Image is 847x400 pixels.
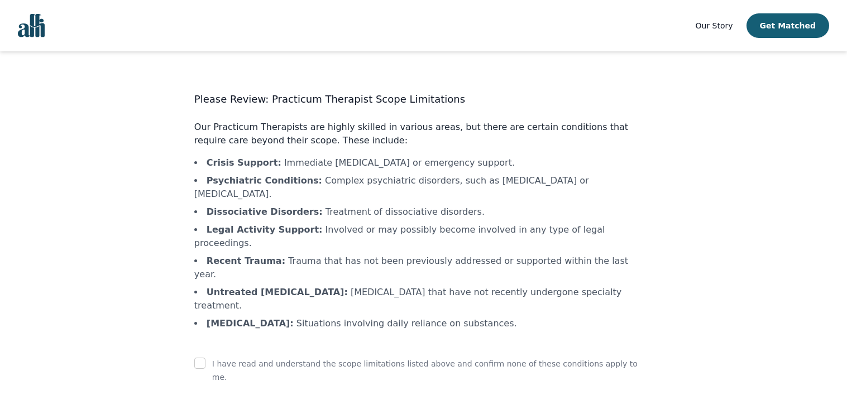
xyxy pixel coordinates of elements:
[194,156,653,170] li: Immediate [MEDICAL_DATA] or emergency support.
[194,254,653,281] li: Trauma that has not been previously addressed or supported within the last year.
[207,175,322,186] b: Psychiatric Conditions :
[194,174,653,201] li: Complex psychiatric disorders, such as [MEDICAL_DATA] or [MEDICAL_DATA].
[194,91,653,107] h3: Please Review: Practicum Therapist Scope Limitations
[746,13,829,38] button: Get Matched
[194,223,653,250] li: Involved or may possibly become involved in any type of legal proceedings.
[194,121,653,147] p: Our Practicum Therapists are highly skilled in various areas, but there are certain conditions th...
[207,256,285,266] b: Recent Trauma :
[207,287,348,297] b: Untreated [MEDICAL_DATA] :
[18,14,45,37] img: alli logo
[194,205,653,219] li: Treatment of dissociative disorders.
[696,19,733,32] a: Our Story
[194,286,653,312] li: [MEDICAL_DATA] that have not recently undergone specialty treatment.
[696,21,733,30] span: Our Story
[207,206,323,217] b: Dissociative Disorders :
[194,317,653,330] li: Situations involving daily reliance on substances.
[212,357,653,384] p: I have read and understand the scope limitations listed above and confirm none of these condition...
[207,224,323,235] b: Legal Activity Support :
[207,157,281,168] b: Crisis Support :
[207,318,294,329] b: [MEDICAL_DATA] :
